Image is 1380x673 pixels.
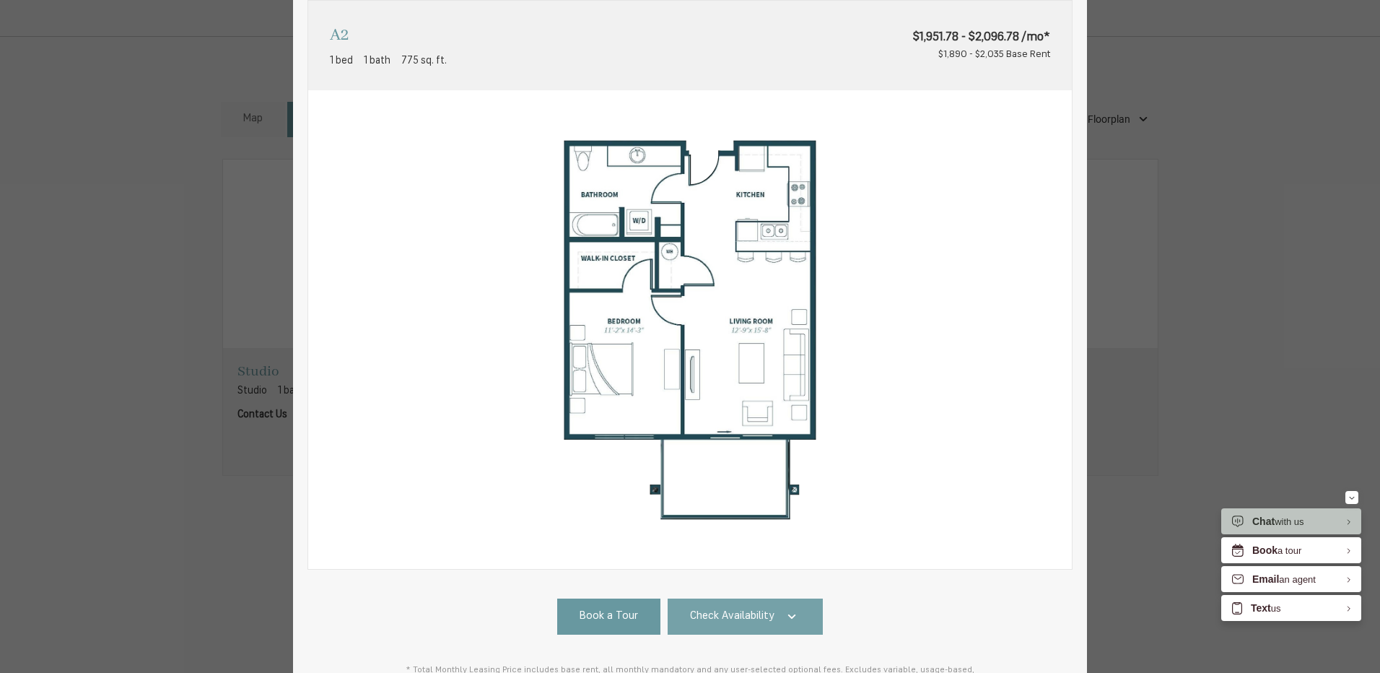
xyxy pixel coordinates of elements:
[690,609,774,625] span: Check Availability
[401,53,447,69] span: 775 sq. ft.
[557,599,660,635] a: Book a Tour
[938,50,1050,59] span: $1,890 - $2,035 Base Rent
[668,599,824,635] a: Check Availability
[790,28,1050,46] span: $1,951.78 - $2,096.78 /mo*
[364,53,390,69] span: 1 bath
[330,53,353,69] span: 1 bed
[580,609,638,625] span: Book a Tour
[330,22,349,50] p: A2
[308,90,1072,570] img: A2 - 1 bedroom floorplan layout with 1 bathroom and 775 square feet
